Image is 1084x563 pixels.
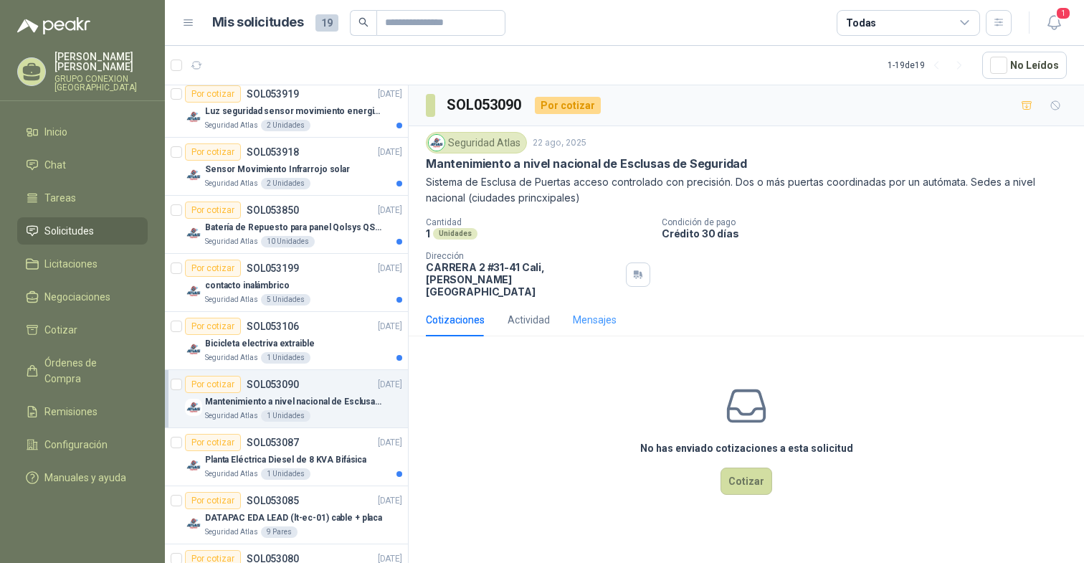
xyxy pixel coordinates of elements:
span: 1 [1055,6,1071,20]
a: Por cotizarSOL053918[DATE] Company LogoSensor Movimiento Infrarrojo solarSeguridad Atlas2 Unidades [165,138,408,196]
img: Company Logo [185,341,202,358]
a: Remisiones [17,398,148,425]
p: Sistema de Esclusa de Puertas acceso controlado con precisión. Dos o más puertas coordinadas por ... [426,174,1067,206]
p: SOL053090 [247,379,299,389]
a: Por cotizarSOL053090[DATE] Company LogoMantenimiento a nivel nacional de Esclusas de SeguridadSeg... [165,370,408,428]
button: No Leídos [982,52,1067,79]
span: Negociaciones [44,289,110,305]
p: SOL053919 [247,89,299,99]
span: Órdenes de Compra [44,355,134,387]
div: Por cotizar [185,202,241,219]
p: DATAPAC EDA LEAD (lt-ec-01) cable + placa [205,511,382,525]
span: 19 [315,14,338,32]
p: [DATE] [378,204,402,217]
div: 1 Unidades [261,468,310,480]
h3: No has enviado cotizaciones a esta solicitud [640,440,853,456]
p: Seguridad Atlas [205,526,258,538]
p: Mantenimiento a nivel nacional de Esclusas de Seguridad [426,156,747,171]
p: SOL053918 [247,147,299,157]
button: 1 [1041,10,1067,36]
p: SOL053087 [247,437,299,448]
p: [DATE] [378,494,402,508]
a: Licitaciones [17,250,148,278]
p: [DATE] [378,320,402,333]
a: Órdenes de Compra [17,349,148,392]
p: Seguridad Atlas [205,468,258,480]
img: Company Logo [185,108,202,126]
button: Cotizar [721,468,772,495]
div: Todas [846,15,876,31]
div: Mensajes [573,312,617,328]
div: Por cotizar [185,318,241,335]
div: 2 Unidades [261,178,310,189]
p: GRUPO CONEXION [GEOGRAPHIC_DATA] [54,75,148,92]
p: Seguridad Atlas [205,294,258,306]
a: Chat [17,151,148,179]
p: Seguridad Atlas [205,236,258,247]
span: Configuración [44,437,108,453]
img: Logo peakr [17,17,90,34]
a: Por cotizarSOL053087[DATE] Company LogoPlanta Eléctrica Diesel de 8 KVA BifásicaSeguridad Atlas1 ... [165,428,408,486]
span: Licitaciones [44,256,98,272]
div: Por cotizar [535,97,601,114]
span: search [358,17,369,27]
a: Por cotizarSOL053199[DATE] Company Logocontacto inalámbricoSeguridad Atlas5 Unidades [165,254,408,312]
p: Seguridad Atlas [205,120,258,131]
h1: Mis solicitudes [212,12,304,33]
img: Company Logo [185,224,202,242]
a: Negociaciones [17,283,148,311]
a: Tareas [17,184,148,212]
div: 1 Unidades [261,410,310,422]
a: Por cotizarSOL053106[DATE] Company LogoBicicleta electriva extraibleSeguridad Atlas1 Unidades [165,312,408,370]
p: [DATE] [378,262,402,275]
p: Cantidad [426,217,650,227]
p: 22 ago, 2025 [533,136,586,150]
p: Dirección [426,251,620,261]
div: Por cotizar [185,434,241,451]
p: [DATE] [378,436,402,450]
div: 1 Unidades [261,352,310,364]
a: Por cotizarSOL053085[DATE] Company LogoDATAPAC EDA LEAD (lt-ec-01) cable + placaSeguridad Atlas9 ... [165,486,408,544]
span: Remisiones [44,404,98,420]
a: Configuración [17,431,148,458]
div: Por cotizar [185,143,241,161]
img: Company Logo [429,135,444,151]
img: Company Logo [185,457,202,474]
p: contacto inalámbrico [205,279,290,293]
p: [PERSON_NAME] [PERSON_NAME] [54,52,148,72]
div: Unidades [433,228,477,240]
div: Por cotizar [185,260,241,277]
div: 1 - 19 de 19 [888,54,971,77]
p: SOL053199 [247,263,299,273]
div: Seguridad Atlas [426,132,527,153]
p: Seguridad Atlas [205,410,258,422]
p: Condición de pago [662,217,1078,227]
img: Company Logo [185,515,202,532]
h3: SOL053090 [447,94,523,116]
a: Inicio [17,118,148,146]
div: Por cotizar [185,85,241,103]
div: Actividad [508,312,550,328]
div: 5 Unidades [261,294,310,306]
div: Por cotizar [185,376,241,393]
p: [DATE] [378,378,402,392]
p: Batería de Repuesto para panel Qolsys QS9302 [205,221,384,235]
img: Company Logo [185,283,202,300]
p: Planta Eléctrica Diesel de 8 KVA Bifásica [205,453,366,467]
a: Por cotizarSOL053850[DATE] Company LogoBatería de Repuesto para panel Qolsys QS9302Seguridad Atla... [165,196,408,254]
div: 9 Pares [261,526,298,538]
p: Sensor Movimiento Infrarrojo solar [205,163,350,176]
a: Cotizar [17,316,148,344]
p: [DATE] [378,87,402,101]
p: Crédito 30 días [662,227,1078,240]
p: Luz seguridad sensor movimiento energia solar [205,105,384,118]
span: Manuales y ayuda [44,470,126,486]
span: Chat [44,157,66,173]
div: 2 Unidades [261,120,310,131]
span: Cotizar [44,322,77,338]
p: SOL053085 [247,496,299,506]
img: Company Logo [185,399,202,416]
span: Solicitudes [44,223,94,239]
p: 1 [426,227,430,240]
p: Seguridad Atlas [205,352,258,364]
